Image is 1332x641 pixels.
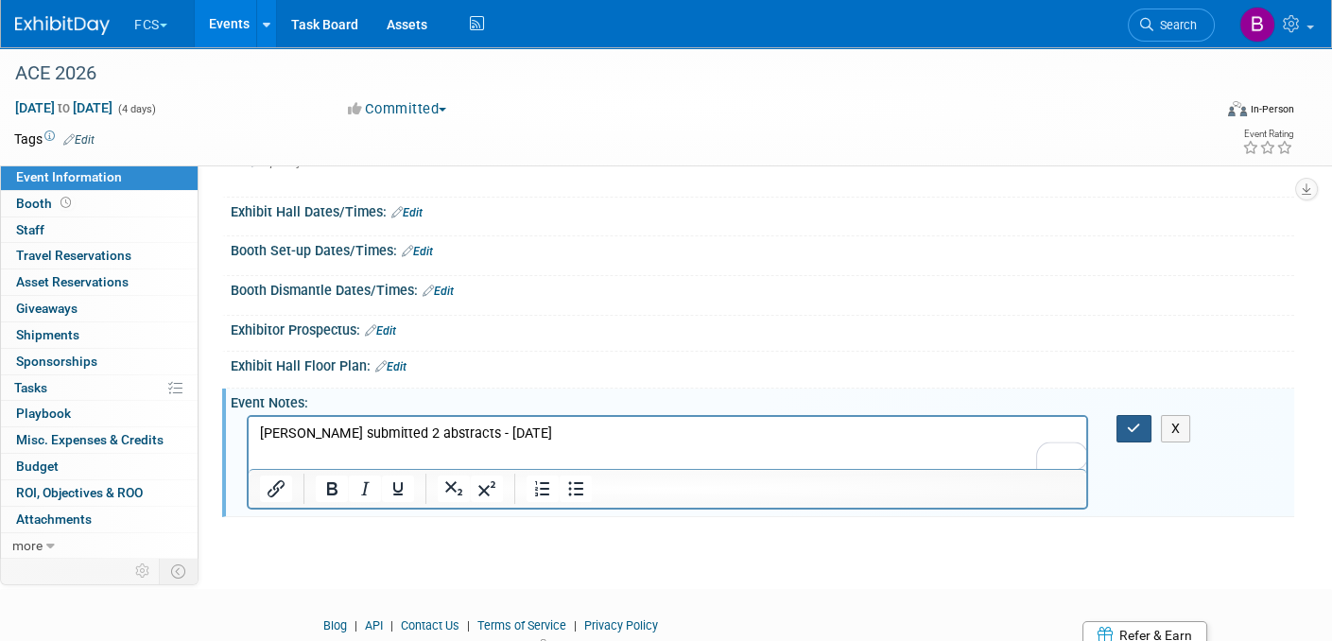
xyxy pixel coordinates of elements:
button: X [1161,415,1191,442]
button: Insert/edit link [260,476,292,502]
button: Bullet list [560,476,592,502]
a: Terms of Service [477,618,566,632]
a: Edit [391,206,423,219]
td: Personalize Event Tab Strip [127,559,160,583]
a: Edit [63,133,95,147]
span: [DATE] [DATE] [14,99,113,116]
a: more [1,533,198,559]
button: Bold [316,476,348,502]
span: Misc. Expenses & Credits [16,432,164,447]
span: | [350,618,362,632]
div: Exhibitor Prospectus: [231,316,1294,340]
a: Edit [365,324,396,338]
span: ROI, Objectives & ROO [16,485,143,500]
span: Staff [16,222,44,237]
button: Numbered list [527,476,559,502]
span: Booth not reserved yet [57,196,75,210]
a: Misc. Expenses & Credits [1,427,198,453]
a: Contact Us [401,618,459,632]
span: Event Information [16,169,122,184]
a: Staff [1,217,198,243]
div: Event Notes: [231,389,1294,412]
span: Asset Reservations [16,274,129,289]
button: Committed [341,99,454,119]
td: Toggle Event Tabs [160,559,199,583]
a: Privacy Policy [584,618,658,632]
a: Sponsorships [1,349,198,374]
span: | [386,618,398,632]
span: Specify event venue address [251,154,414,168]
a: API [365,618,383,632]
div: Exhibit Hall Dates/Times: [231,198,1294,222]
span: Playbook [16,406,71,421]
span: Tasks [14,380,47,395]
a: ROI, Objectives & ROO [1,480,198,506]
a: Blog [323,618,347,632]
a: Attachments [1,507,198,532]
span: Travel Reservations [16,248,131,263]
button: Underline [382,476,414,502]
div: Event Format [1104,98,1294,127]
a: Asset Reservations [1,269,198,295]
div: Event Rating [1242,130,1293,139]
a: Edit [423,285,454,298]
div: Exhibit Hall Floor Plan: [231,352,1294,376]
a: Giveaways [1,296,198,321]
iframe: Rich Text Area [249,417,1086,469]
a: Event Information [1,165,198,190]
span: Search [1153,18,1197,32]
span: Sponsorships [16,354,97,369]
span: | [569,618,581,632]
span: Shipments [16,327,79,342]
a: Shipments [1,322,198,348]
span: to [55,100,73,115]
img: Format-Inperson.png [1228,101,1247,116]
span: more [12,538,43,553]
img: ExhibitDay [15,16,110,35]
div: Booth Dismantle Dates/Times: [231,276,1294,301]
a: Edit [402,245,433,258]
a: Tasks [1,375,198,401]
a: Booth [1,191,198,217]
div: In-Person [1250,102,1294,116]
a: Budget [1,454,198,479]
button: Italic [349,476,381,502]
div: ACE 2026 [9,57,1185,91]
a: Search [1128,9,1215,42]
span: Giveaways [16,301,78,316]
a: Travel Reservations [1,243,198,269]
button: Subscript [438,476,470,502]
div: Booth Set-up Dates/Times: [231,236,1294,261]
span: Attachments [16,511,92,527]
img: Barb DeWyer [1239,7,1275,43]
span: Booth [16,196,75,211]
button: Superscript [471,476,503,502]
span: (4 days) [116,103,156,115]
span: Budget [16,459,59,474]
a: Edit [375,360,407,373]
a: Playbook [1,401,198,426]
span: | [462,618,475,632]
td: Tags [14,130,95,148]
